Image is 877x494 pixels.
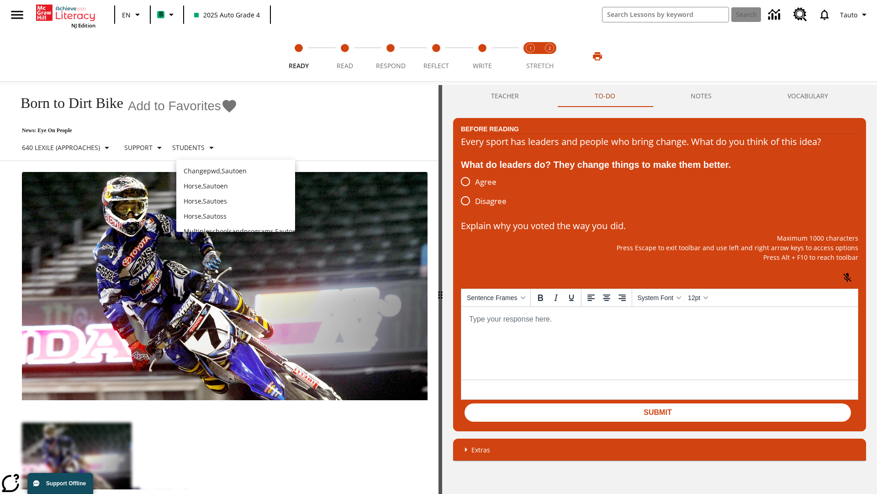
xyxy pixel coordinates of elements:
[184,181,288,191] p: Horse , Sautoen
[184,196,288,206] p: Horse , Sautoes
[184,166,288,176] p: Changepwd , Sautoen
[184,211,288,221] p: Horse , Sautoss
[184,226,288,236] p: Multipleschoolsandprograms , Sautoen
[7,7,389,17] body: Explain why you voted the way you did. Maximum 1000 characters Press Alt + F10 to reach toolbar P...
